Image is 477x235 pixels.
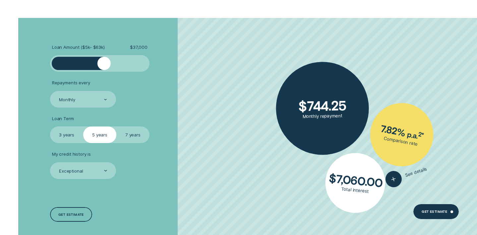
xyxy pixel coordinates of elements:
[50,126,83,143] label: 3 years
[59,97,75,103] div: Monthly
[50,207,92,222] a: Get estimate
[116,126,149,143] label: 7 years
[52,80,90,86] span: Repayments every
[59,168,83,174] div: Exceptional
[413,204,459,219] a: Get Estimate
[52,151,91,157] span: My credit history is
[52,116,74,121] span: Loan Term
[130,44,148,50] span: $ 37,000
[52,44,105,50] span: Loan Amount ( $5k - $63k )
[404,166,428,178] span: See details
[383,161,429,190] button: See details
[83,126,116,143] label: 5 years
